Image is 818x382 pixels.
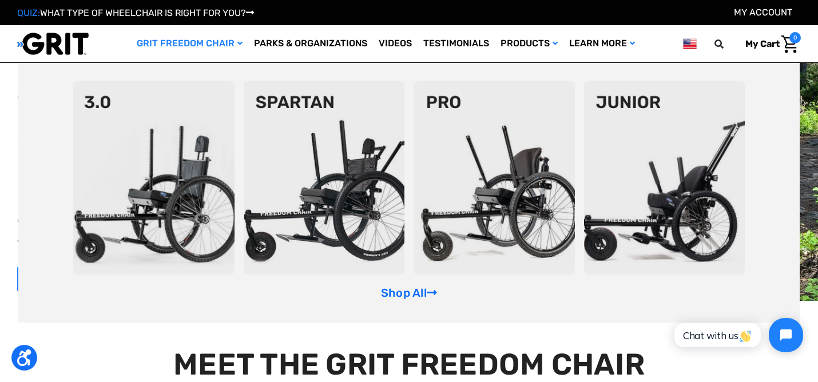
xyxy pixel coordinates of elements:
img: spartan2.png [244,81,405,274]
iframe: Tidio Chat [662,308,813,362]
img: pro-chair.png [414,81,575,274]
a: GRIT Freedom Chair [131,25,248,62]
a: Shop Now [17,266,103,292]
img: Cart [781,35,798,53]
input: Search [720,32,737,56]
a: QUIZ:WHAT TYPE OF WHEELCHAIR IS RIGHT FOR YOU? [17,7,254,18]
a: Account [734,7,792,18]
a: Videos [373,25,418,62]
span: My Cart [745,38,780,49]
img: 3point0.png [73,81,235,274]
a: Shop All [381,286,437,300]
span: QUIZ: [17,7,40,18]
img: us.png [683,37,697,51]
a: Testimonials [418,25,495,62]
h1: The World's Most Versatile All-Terrain Wheelchair [17,86,418,210]
p: With the GRIT Freedom Chair, explore the outdoors, get daily exercise, and go on adventures with ... [17,216,418,246]
a: Products [495,25,563,62]
span: 0 [789,32,801,43]
img: GRIT All-Terrain Wheelchair and Mobility Equipment [17,32,89,55]
a: Parks & Organizations [248,25,373,62]
img: junior-chair.png [584,81,745,274]
h2: MEET THE GRIT FREEDOM CHAIR [21,347,798,382]
a: Cart with 0 items [737,32,801,56]
a: Learn More [563,25,641,62]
